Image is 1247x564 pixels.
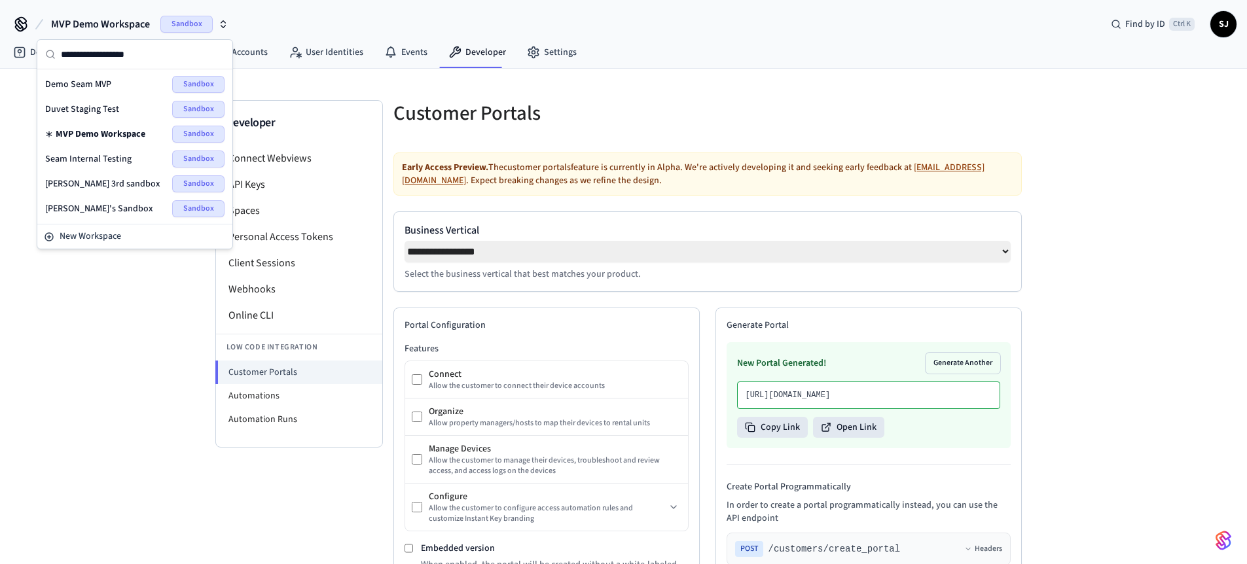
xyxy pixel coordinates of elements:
li: Automation Runs [216,408,382,431]
span: MVP Demo Workspace [51,16,150,32]
div: Allow property managers/hosts to map their devices to rental units [429,418,681,429]
a: [EMAIL_ADDRESS][DOMAIN_NAME] [402,161,985,187]
span: Demo Seam MVP [45,78,111,91]
div: Find by IDCtrl K [1100,12,1205,36]
span: Seam Internal Testing [45,152,132,166]
label: Embedded version [421,542,495,555]
li: Spaces [216,198,382,224]
button: SJ [1210,11,1237,37]
div: Organize [429,405,681,418]
h3: Developer [226,114,372,132]
div: Allow the customer to manage their devices, troubleshoot and review access, and access logs on th... [429,455,681,476]
strong: Early Access Preview. [402,161,488,174]
span: Sandbox [172,76,225,93]
span: /customers/create_portal [768,542,901,555]
label: Business Vertical [405,222,1011,238]
h4: Create Portal Programmatically [727,480,1011,493]
li: API Keys [216,171,382,198]
li: Client Sessions [216,250,382,276]
span: Sandbox [172,200,225,217]
div: Connect [429,368,681,381]
span: [PERSON_NAME] 3rd sandbox [45,177,160,190]
span: Duvet Staging Test [45,103,119,116]
a: Settings [516,41,587,64]
span: Sandbox [160,16,213,33]
span: Sandbox [172,175,225,192]
h2: Portal Configuration [405,319,689,332]
h2: Generate Portal [727,319,1011,332]
div: Manage Devices [429,442,681,455]
span: POST [735,541,763,557]
li: Low Code Integration [216,334,382,361]
a: Devices [3,41,71,64]
span: SJ [1212,12,1235,36]
h3: Features [405,342,689,355]
div: The customer portals feature is currently in Alpha. We're actively developing it and seeking earl... [393,152,1022,196]
span: MVP Demo Workspace [56,128,145,141]
p: Select the business vertical that best matches your product. [405,268,1011,281]
button: New Workspace [39,226,231,247]
li: Webhooks [216,276,382,302]
h5: Customer Portals [393,100,700,127]
li: Customer Portals [215,361,382,384]
div: Suggestions [37,69,232,224]
button: Copy Link [737,417,808,438]
img: SeamLogoGradient.69752ec5.svg [1216,530,1231,551]
div: Allow the customer to configure access automation rules and customize Instant Key branding [429,503,666,524]
p: [URL][DOMAIN_NAME] [746,390,992,400]
li: Connect Webviews [216,145,382,171]
a: Developer [438,41,516,64]
span: Sandbox [172,126,225,143]
a: Events [374,41,438,64]
li: Online CLI [216,302,382,328]
li: Personal Access Tokens [216,224,382,250]
span: Find by ID [1125,18,1165,31]
a: User Identities [278,41,374,64]
button: Open Link [813,417,884,438]
button: Generate Another [926,353,1000,374]
span: New Workspace [60,230,121,243]
div: Configure [429,490,666,503]
span: Ctrl K [1169,18,1195,31]
span: Sandbox [172,150,225,167]
li: Automations [216,384,382,408]
h3: New Portal Generated! [737,357,826,370]
div: Allow the customer to connect their device accounts [429,381,681,391]
span: [PERSON_NAME]'s Sandbox [45,202,153,215]
p: In order to create a portal programmatically instead, you can use the API endpoint [727,499,1011,525]
button: Headers [964,544,1002,554]
span: Sandbox [172,101,225,118]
